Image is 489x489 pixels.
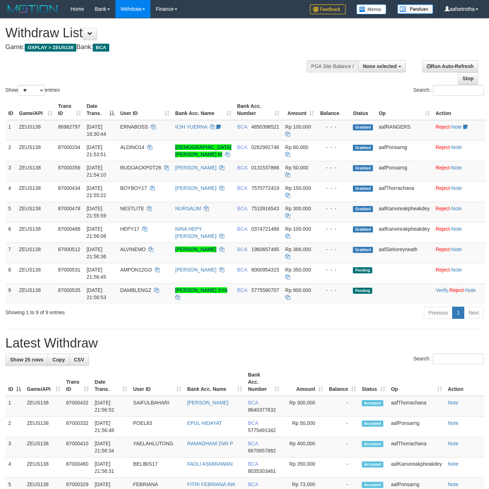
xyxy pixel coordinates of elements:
[52,357,65,363] span: Copy
[87,206,106,219] span: [DATE] 21:55:59
[362,441,383,447] span: Accepted
[451,144,462,150] a: Note
[187,481,235,487] a: FITRI FEBRIANA INK
[16,222,55,243] td: ZEUS138
[363,63,397,69] span: None selected
[251,246,279,252] span: Copy 1960657485 to clipboard
[433,263,485,283] td: ·
[376,243,433,263] td: aafSieksreyneath
[359,368,388,396] th: Status: activate to sort column ascending
[5,140,16,161] td: 2
[5,263,16,283] td: 8
[5,44,319,51] h4: Game: Bank:
[285,226,311,232] span: Rp 100.000
[58,144,80,150] span: 87000334
[184,368,245,396] th: Bank Acc. Name: activate to sort column ascending
[353,247,373,253] span: Grabbed
[353,288,372,294] span: Pending
[353,206,373,212] span: Grabbed
[84,100,118,120] th: Date Trans.: activate to sort column descending
[58,165,80,171] span: 87000356
[120,226,139,232] span: HEPY17
[248,481,258,487] span: BCA
[251,185,279,191] span: Copy 7570772419 to clipboard
[251,267,279,273] span: Copy 8000954315 to clipboard
[397,4,433,14] img: panduan.png
[448,400,459,406] a: Note
[5,181,16,202] td: 4
[248,427,276,433] span: Copy 5775491342 to clipboard
[130,437,184,457] td: YAELAHLUTONG
[251,287,279,293] span: Copy 5775590707 to clipboard
[48,354,69,366] a: Copy
[285,246,311,252] span: Rp 366.000
[16,120,55,141] td: ZEUS138
[63,396,92,417] td: 87000432
[120,144,144,150] span: ALDINO14
[248,448,276,454] span: Copy 6670657882 to clipboard
[326,457,359,478] td: -
[282,368,326,396] th: Amount: activate to sort column ascending
[451,246,462,252] a: Note
[458,72,478,85] a: Stop
[5,243,16,263] td: 7
[433,283,485,304] td: · ·
[130,396,184,417] td: SAIFULBAHARI
[448,481,459,487] a: Note
[25,44,76,52] span: OXPLAY > ZEUS138
[451,165,462,171] a: Note
[5,368,24,396] th: ID: activate to sort column descending
[16,283,55,304] td: ZEUS138
[187,461,232,467] a: FADLI ASMIRAWAN
[362,400,383,406] span: Accepted
[388,368,445,396] th: Op: activate to sort column ascending
[433,140,485,161] td: ·
[92,417,130,437] td: [DATE] 21:56:48
[310,4,346,14] img: Feedback.jpg
[433,161,485,181] td: ·
[237,226,247,232] span: BCA
[376,140,433,161] td: aafPonsarng
[376,181,433,202] td: aafThorrachana
[175,246,216,252] a: [PERSON_NAME]
[362,461,383,468] span: Accepted
[63,457,92,478] td: 87000460
[172,100,234,120] th: Bank Acc. Name: activate to sort column ascending
[87,226,106,239] span: [DATE] 21:56:08
[248,468,276,474] span: Copy 8035303461 to clipboard
[5,161,16,181] td: 3
[187,400,228,406] a: [PERSON_NAME]
[436,246,450,252] a: Reject
[16,161,55,181] td: ZEUS138
[24,417,63,437] td: ZEUS138
[436,185,450,191] a: Reject
[413,354,484,364] label: Search:
[248,400,258,406] span: BCA
[376,202,433,222] td: aafKanvireakpheakdey
[353,186,373,192] span: Grabbed
[433,85,484,96] input: Search:
[5,336,484,350] h1: Latest Withdraw
[452,307,464,319] a: 1
[251,206,279,211] span: Copy 7510916543 to clipboard
[362,421,383,427] span: Accepted
[464,307,484,319] a: Next
[5,26,319,40] h1: Withdraw List
[451,124,462,130] a: Note
[55,100,84,120] th: Trans ID: activate to sort column ascending
[92,437,130,457] td: [DATE] 21:56:34
[175,287,227,293] a: [PERSON_NAME] SYA
[422,60,478,72] a: Run Auto-Refresh
[87,144,106,157] span: [DATE] 21:53:51
[130,368,184,396] th: User ID: activate to sort column ascending
[433,354,484,364] input: Search:
[237,246,247,252] span: BCA
[376,100,433,120] th: Op: activate to sort column ascending
[69,354,89,366] a: CSV
[130,457,184,478] td: BELIBIS17
[358,60,406,72] button: None selected
[58,124,80,130] span: 86982797
[16,263,55,283] td: ZEUS138
[388,417,445,437] td: aafPonsarng
[285,124,311,130] span: Rp 100.000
